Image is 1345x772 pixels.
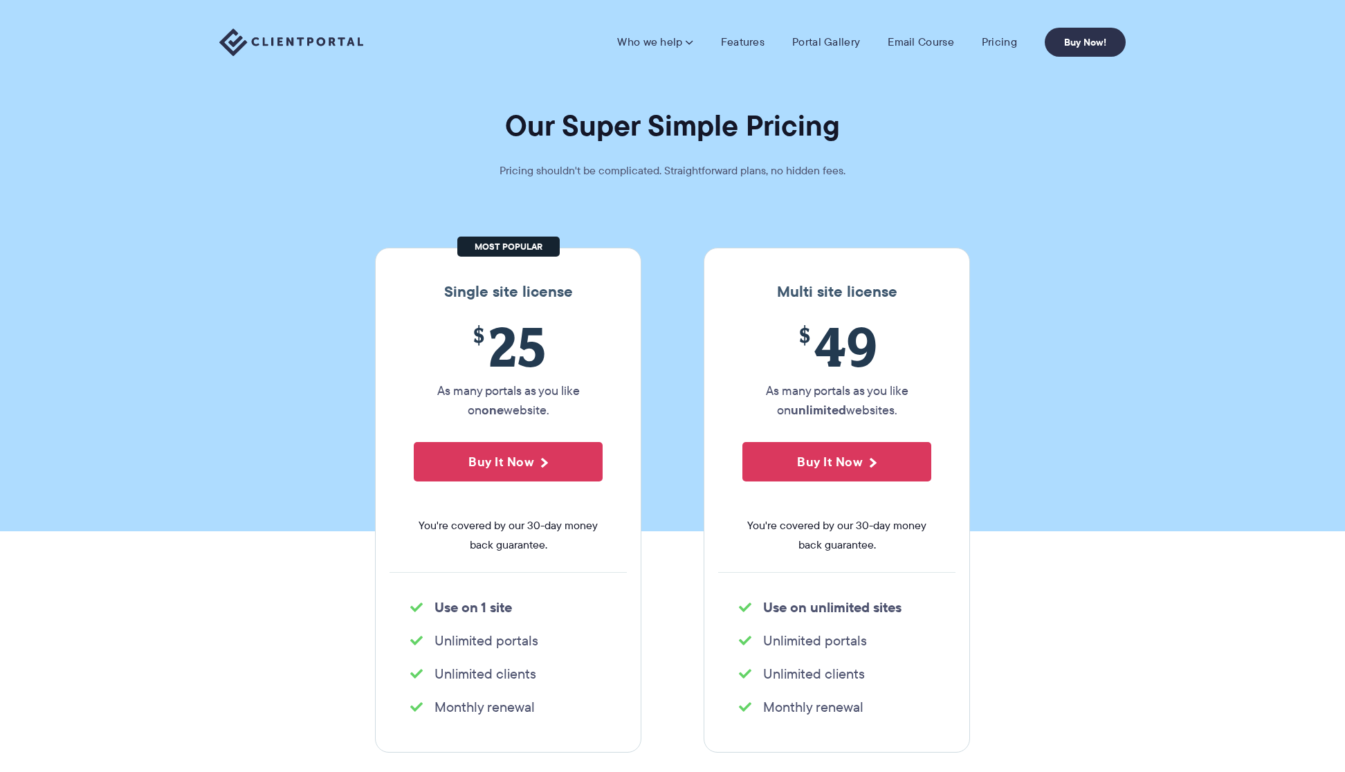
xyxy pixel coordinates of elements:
p: As many portals as you like on websites. [742,381,931,420]
li: Unlimited clients [410,664,606,683]
span: You're covered by our 30-day money back guarantee. [742,516,931,555]
strong: unlimited [791,401,846,419]
a: Pricing [982,35,1017,49]
button: Buy It Now [414,442,603,481]
li: Unlimited portals [739,631,935,650]
li: Unlimited clients [739,664,935,683]
h3: Multi site license [718,283,955,301]
a: Who we help [617,35,693,49]
a: Email Course [888,35,954,49]
span: 49 [742,315,931,378]
li: Monthly renewal [410,697,606,717]
span: You're covered by our 30-day money back guarantee. [414,516,603,555]
p: Pricing shouldn't be complicated. Straightforward plans, no hidden fees. [465,161,880,181]
p: As many portals as you like on website. [414,381,603,420]
a: Features [721,35,765,49]
button: Buy It Now [742,442,931,481]
h3: Single site license [390,283,627,301]
strong: one [482,401,504,419]
a: Portal Gallery [792,35,860,49]
a: Buy Now! [1045,28,1126,57]
span: 25 [414,315,603,378]
li: Unlimited portals [410,631,606,650]
strong: Use on unlimited sites [763,597,902,618]
strong: Use on 1 site [434,597,512,618]
li: Monthly renewal [739,697,935,717]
